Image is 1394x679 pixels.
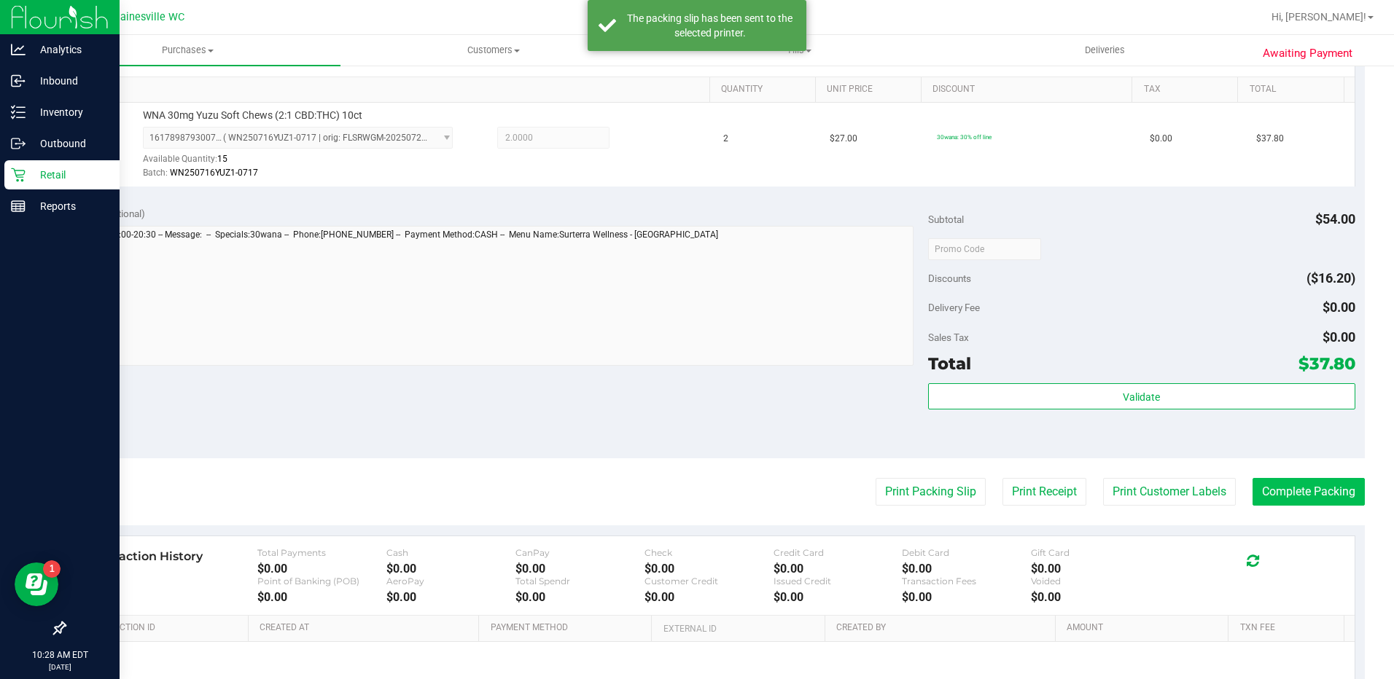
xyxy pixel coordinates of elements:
[1323,299,1355,315] span: $0.00
[1323,329,1355,345] span: $0.00
[257,562,386,576] div: $0.00
[35,35,340,66] a: Purchases
[170,168,258,178] span: WN250716YUZ1-0717
[1031,590,1160,604] div: $0.00
[386,562,515,576] div: $0.00
[515,590,645,604] div: $0.00
[1144,84,1232,95] a: Tax
[645,547,774,558] div: Check
[1065,44,1145,57] span: Deliveries
[515,562,645,576] div: $0.00
[26,72,113,90] p: Inbound
[515,547,645,558] div: CanPay
[836,622,1050,634] a: Created By
[11,199,26,213] inline-svg: Reports
[260,622,473,634] a: Created At
[257,576,386,586] div: Point of Banking (POB)
[1150,132,1172,146] span: $0.00
[774,547,903,558] div: Credit Card
[928,353,971,374] span: Total
[1031,562,1160,576] div: $0.00
[876,478,986,506] button: Print Packing Slip
[257,590,386,604] div: $0.00
[386,576,515,586] div: AeroPay
[1031,576,1160,586] div: Voided
[386,590,515,604] div: $0.00
[26,41,113,58] p: Analytics
[928,213,964,225] span: Subtotal
[902,562,1031,576] div: $0.00
[1298,353,1355,374] span: $37.80
[645,576,774,586] div: Customer Credit
[26,135,113,152] p: Outbound
[11,168,26,182] inline-svg: Retail
[43,560,61,578] iframe: Resource center unread badge
[830,132,857,146] span: $27.00
[774,576,903,586] div: Issued Credit
[1315,211,1355,227] span: $54.00
[515,576,645,586] div: Total Spendr
[624,11,795,40] div: The packing slip has been sent to the selected printer.
[143,109,362,122] span: WNA 30mg Yuzu Soft Chews (2:1 CBD:THC) 10ct
[11,74,26,88] inline-svg: Inbound
[7,662,113,672] p: [DATE]
[1031,547,1160,558] div: Gift Card
[928,265,971,291] span: Discounts
[721,84,809,95] a: Quantity
[11,105,26,119] inline-svg: Inventory
[928,331,969,343] span: Sales Tax
[645,562,774,576] div: $0.00
[1256,132,1284,146] span: $37.80
[902,590,1031,604] div: $0.00
[7,648,113,662] p: 10:28 AM EDT
[723,132,728,146] span: 2
[1253,478,1365,506] button: Complete Packing
[35,44,340,57] span: Purchases
[1250,84,1338,95] a: Total
[341,44,645,57] span: Customers
[113,11,184,23] span: Gainesville WC
[902,547,1031,558] div: Debit Card
[774,562,903,576] div: $0.00
[217,154,227,164] span: 15
[902,576,1031,586] div: Transaction Fees
[645,590,774,604] div: $0.00
[952,35,1258,66] a: Deliveries
[928,383,1355,409] button: Validate
[340,35,646,66] a: Customers
[1307,270,1355,286] span: ($16.20)
[827,84,915,95] a: Unit Price
[774,590,903,604] div: $0.00
[1067,622,1223,634] a: Amount
[651,616,824,642] th: External ID
[937,133,992,141] span: 30wana: 30% off line
[86,84,704,95] a: SKU
[1240,622,1339,634] a: Txn Fee
[1123,391,1160,403] span: Validate
[1002,478,1086,506] button: Print Receipt
[26,103,113,121] p: Inventory
[26,166,113,184] p: Retail
[1103,478,1236,506] button: Print Customer Labels
[11,42,26,57] inline-svg: Analytics
[143,149,470,177] div: Available Quantity:
[143,168,168,178] span: Batch:
[257,547,386,558] div: Total Payments
[928,302,980,313] span: Delivery Fee
[26,197,113,215] p: Reports
[932,84,1126,95] a: Discount
[11,136,26,151] inline-svg: Outbound
[928,238,1041,260] input: Promo Code
[1272,11,1366,23] span: Hi, [PERSON_NAME]!
[386,547,515,558] div: Cash
[86,622,243,634] a: Transaction ID
[491,622,647,634] a: Payment Method
[15,562,58,606] iframe: Resource center
[1263,45,1352,62] span: Awaiting Payment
